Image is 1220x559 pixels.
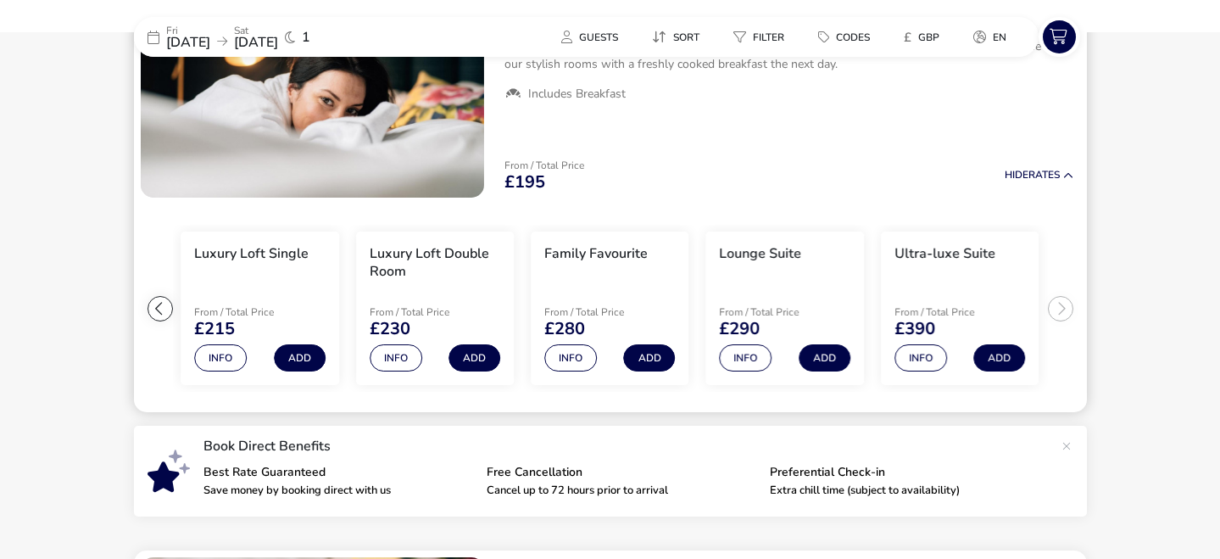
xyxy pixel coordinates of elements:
naf-pibe-menu-bar-item: en [960,25,1027,49]
button: Info [894,344,947,372]
i: £ [904,29,911,46]
span: Filter [753,31,784,44]
p: Best Rate Guaranteed [203,467,473,478]
span: £280 [544,321,585,338]
p: Free Cancellation [487,467,756,478]
swiper-slide: 5 / 7 [522,225,697,393]
button: Info [544,344,597,372]
p: Sat [234,25,278,36]
button: Filter [720,25,798,49]
span: Sort [673,31,699,44]
naf-pibe-menu-bar-item: Sort [638,25,720,49]
button: Sort [638,25,713,49]
p: Extra chill time (subject to availability) [770,485,1039,496]
swiper-slide: 4 / 7 [348,225,522,393]
span: £215 [194,321,235,338]
p: Preferential Check-in [770,467,1039,478]
naf-pibe-menu-bar-item: Filter [720,25,805,49]
swiper-slide: 1 / 1 [141,4,484,198]
p: From / Total Price [370,307,490,317]
h3: Ultra-luxe Suite [894,245,995,263]
button: Info [194,344,247,372]
button: £GBP [890,25,953,49]
div: Fri[DATE]Sat[DATE]1 [134,17,388,57]
button: Info [720,344,772,372]
span: £195 [504,174,545,191]
p: From / Total Price [194,307,315,317]
button: Codes [805,25,883,49]
p: Fri [166,25,210,36]
p: Save money by booking direct with us [203,485,473,496]
h3: Luxury Loft Double Room [370,245,500,281]
span: Guests [579,31,618,44]
button: Add [799,344,850,372]
span: £290 [720,321,760,338]
p: From / Total Price [544,307,665,317]
naf-pibe-menu-bar-item: Guests [548,25,638,49]
naf-pibe-menu-bar-item: Codes [805,25,890,49]
button: Add [624,344,676,372]
swiper-slide: 6 / 7 [698,225,872,393]
span: Includes Breakfast [528,87,626,102]
span: Codes [836,31,870,44]
button: Guests [548,25,632,49]
p: Cancel up to 72 hours prior to arrival [487,485,756,496]
span: en [993,31,1006,44]
p: Book Direct Benefits [203,439,1053,453]
button: Add [973,344,1025,372]
span: £230 [370,321,410,338]
p: From / Total Price [894,307,1015,317]
button: en [960,25,1020,49]
button: Add [448,344,500,372]
button: HideRates [1005,170,1073,181]
span: Hide [1005,168,1028,182]
h3: Family Favourite [544,245,648,263]
h3: Lounge Suite [720,245,802,263]
p: From / Total Price [504,160,584,170]
h3: Luxury Loft Single [194,245,309,263]
button: Add [274,344,326,372]
button: Info [370,344,422,372]
span: GBP [918,31,939,44]
span: £390 [894,321,935,338]
span: 1 [302,31,310,44]
span: [DATE] [166,33,210,52]
swiper-slide: 7 / 7 [872,225,1047,393]
swiper-slide: 3 / 7 [172,225,347,393]
span: [DATE] [234,33,278,52]
p: From / Total Price [720,307,840,317]
naf-pibe-menu-bar-item: £GBP [890,25,960,49]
